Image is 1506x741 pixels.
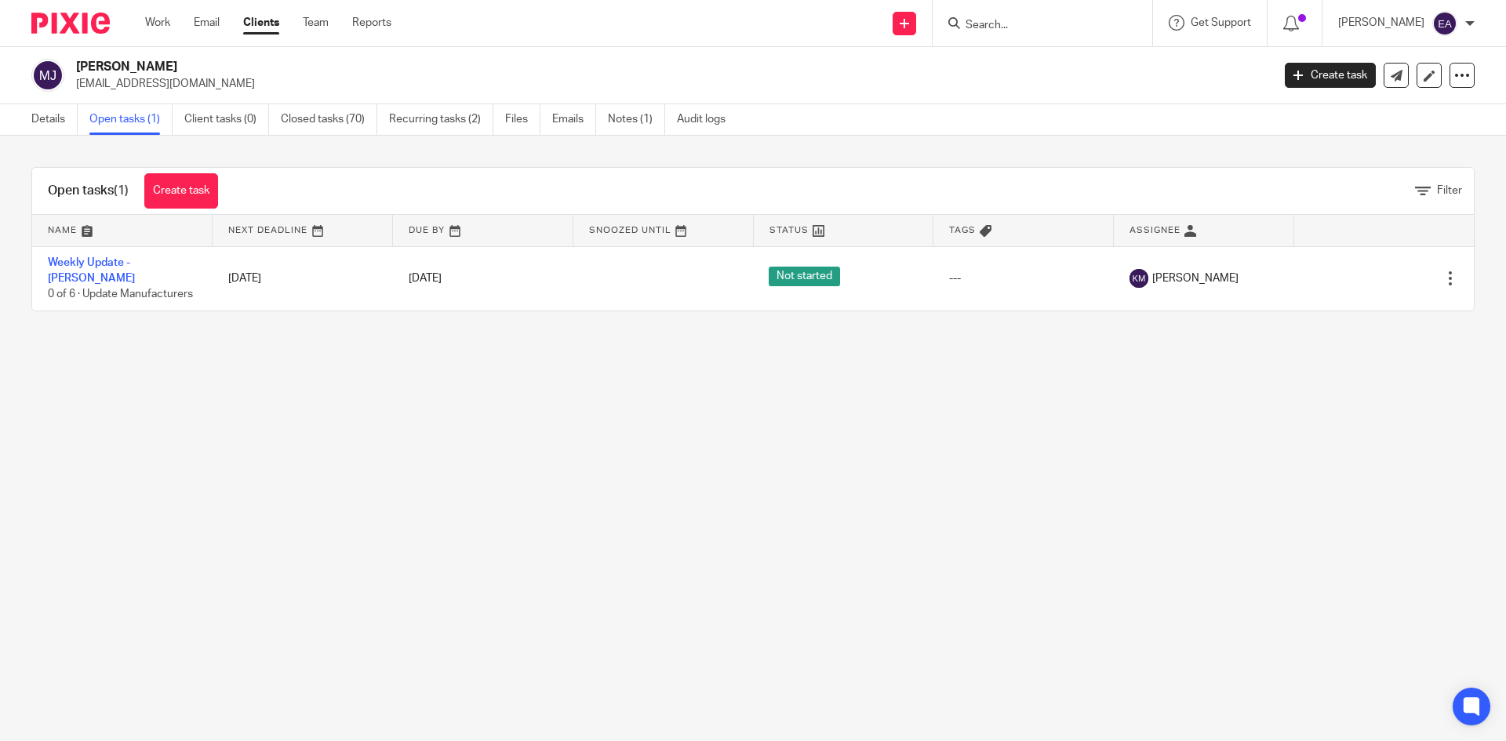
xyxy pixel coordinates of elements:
a: Files [505,104,540,135]
span: Tags [949,226,976,234]
a: Create task [1285,63,1376,88]
span: Status [769,226,809,234]
a: Details [31,104,78,135]
a: Recurring tasks (2) [389,104,493,135]
a: Clients [243,15,279,31]
span: Get Support [1191,17,1251,28]
span: 0 of 6 · Update Manufacturers [48,289,193,300]
a: Reports [352,15,391,31]
span: Filter [1437,185,1462,196]
h2: [PERSON_NAME] [76,59,1024,75]
img: Pixie [31,13,110,34]
a: Weekly Update - [PERSON_NAME] [48,257,135,284]
a: Notes (1) [608,104,665,135]
div: --- [949,271,1098,286]
a: Team [303,15,329,31]
a: Client tasks (0) [184,104,269,135]
span: (1) [114,184,129,197]
img: svg%3E [31,59,64,92]
h1: Open tasks [48,183,129,199]
a: Create task [144,173,218,209]
img: svg%3E [1432,11,1457,36]
span: [DATE] [409,273,442,284]
input: Search [964,19,1105,33]
img: svg%3E [1129,269,1148,288]
span: [PERSON_NAME] [1152,271,1239,286]
a: Closed tasks (70) [281,104,377,135]
td: [DATE] [213,246,393,311]
p: [PERSON_NAME] [1338,15,1424,31]
a: Audit logs [677,104,737,135]
span: Snoozed Until [589,226,671,234]
a: Emails [552,104,596,135]
p: [EMAIL_ADDRESS][DOMAIN_NAME] [76,76,1261,92]
span: Not started [769,267,840,286]
a: Open tasks (1) [89,104,173,135]
a: Email [194,15,220,31]
a: Work [145,15,170,31]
